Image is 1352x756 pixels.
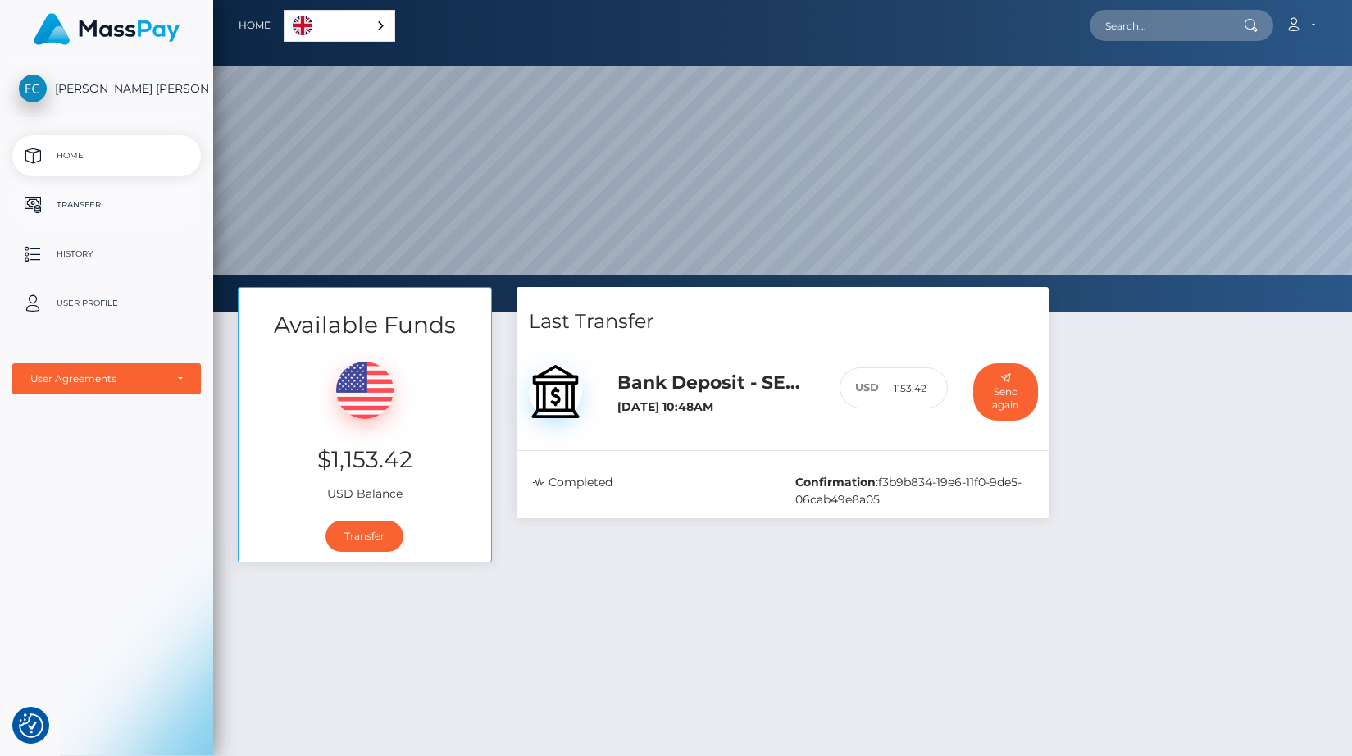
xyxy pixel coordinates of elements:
[12,234,201,275] a: History
[239,341,491,511] div: USD Balance
[325,521,403,552] a: Transfer
[840,367,879,409] div: USD
[30,372,165,385] div: User Agreements
[879,367,948,409] input: 1,153.42
[12,81,201,96] span: [PERSON_NAME] [PERSON_NAME]
[34,13,180,45] img: MassPay
[239,309,491,341] h3: Available Funds
[12,363,201,394] button: User Agreements
[19,291,194,316] p: User Profile
[617,371,815,396] h5: Bank Deposit - SEPA / EUR
[783,474,1045,508] div: :
[284,10,395,42] aside: Language selected: English
[19,713,43,738] button: Consent Preferences
[19,193,194,217] p: Transfer
[795,475,876,490] b: Confirmation
[973,363,1038,421] button: Send again
[521,474,783,508] div: Completed
[1090,10,1244,41] input: Search...
[795,475,1022,507] span: f3b9b834-19e6-11f0-9de5-06cab49e8a05
[19,143,194,168] p: Home
[251,444,479,476] h3: $1,153.42
[284,10,395,42] div: Language
[12,184,201,225] a: Transfer
[239,8,271,43] a: Home
[529,307,1037,336] h4: Last Transfer
[19,242,194,266] p: History
[12,135,201,176] a: Home
[336,362,394,419] img: USD.png
[19,713,43,738] img: Revisit consent button
[529,365,582,418] img: bank.svg
[12,283,201,324] a: User Profile
[285,11,394,41] a: English
[617,400,815,414] h6: [DATE] 10:48AM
